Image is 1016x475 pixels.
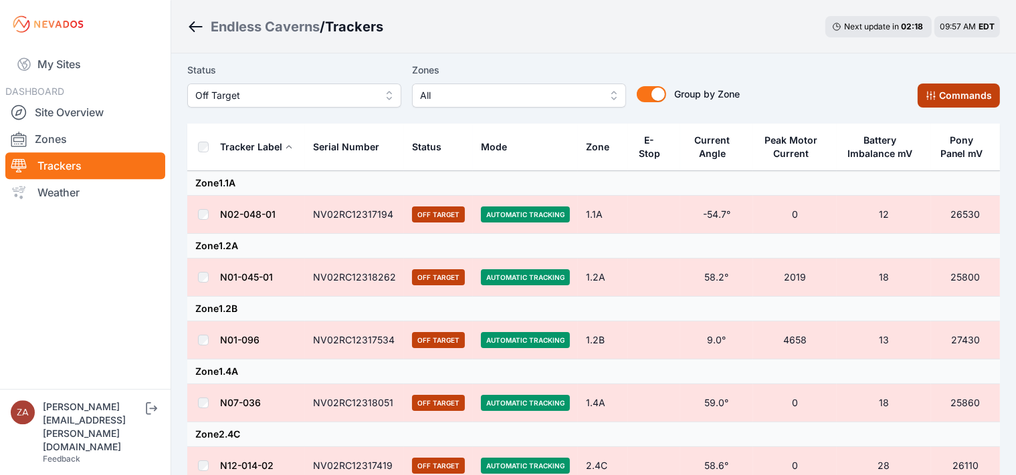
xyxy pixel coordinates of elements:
[586,131,620,163] button: Zone
[5,48,165,80] a: My Sites
[187,359,1000,384] td: Zone 1.4A
[5,179,165,206] a: Weather
[412,140,441,154] div: Status
[313,140,379,154] div: Serial Number
[5,86,64,97] span: DASHBOARD
[5,152,165,179] a: Trackers
[481,131,518,163] button: Mode
[578,196,628,234] td: 1.1A
[412,84,626,108] button: All
[5,99,165,126] a: Site Overview
[939,134,984,160] div: Pony Panel mV
[636,124,672,170] button: E-Stop
[220,397,261,408] a: N07-036
[412,332,465,348] span: Off Target
[940,21,976,31] span: 09:57 AM
[43,400,143,454] div: [PERSON_NAME][EMAIL_ADDRESS][PERSON_NAME][DOMAIN_NAME]
[688,124,746,170] button: Current Angle
[680,259,754,297] td: 58.2°
[578,321,628,359] td: 1.2B
[845,124,923,170] button: Battery Imbalance mV
[680,321,754,359] td: 9.0°
[636,134,663,160] div: E-Stop
[481,140,507,154] div: Mode
[844,21,899,31] span: Next update in
[220,131,293,163] button: Tracker Label
[753,321,837,359] td: 4658
[481,395,570,411] span: Automatic Tracking
[931,321,1000,359] td: 27430
[220,460,274,471] a: N12-014-02
[305,196,404,234] td: NV02RC12317194
[11,13,86,35] img: Nevados
[305,259,404,297] td: NV02RC12318262
[481,332,570,348] span: Automatic Tracking
[837,384,931,422] td: 18
[187,9,383,44] nav: Breadcrumb
[412,62,626,78] label: Zones
[688,134,737,160] div: Current Angle
[412,206,465,222] span: Off Target
[837,196,931,234] td: 12
[187,234,1000,259] td: Zone 1.2A
[837,321,931,359] td: 13
[11,400,35,424] img: zachary.brogan@energixrenewables.com
[931,384,1000,422] td: 25860
[43,454,80,464] a: Feedback
[761,124,829,170] button: Peak Motor Current
[931,259,1000,297] td: 25800
[753,384,837,422] td: 0
[220,271,273,283] a: N01-045-01
[837,259,931,297] td: 18
[187,297,1000,321] td: Zone 1.2B
[220,334,260,345] a: N01-096
[187,171,1000,196] td: Zone 1.1A
[674,88,740,100] span: Group by Zone
[412,395,465,411] span: Off Target
[753,259,837,297] td: 2019
[320,17,325,36] span: /
[481,206,570,222] span: Automatic Tracking
[578,384,628,422] td: 1.4A
[412,131,452,163] button: Status
[187,422,1000,447] td: Zone 2.4C
[845,134,915,160] div: Battery Imbalance mV
[901,21,925,32] div: 02 : 18
[5,126,165,152] a: Zones
[220,140,282,154] div: Tracker Label
[761,134,821,160] div: Peak Motor Current
[187,84,401,108] button: Off Target
[187,62,401,78] label: Status
[578,259,628,297] td: 1.2A
[412,269,465,285] span: Off Target
[918,84,1000,108] button: Commands
[931,196,1000,234] td: 26530
[325,17,383,36] h3: Trackers
[420,88,599,104] span: All
[220,208,276,220] a: N02-048-01
[979,21,995,31] span: EDT
[412,458,465,474] span: Off Target
[195,88,375,104] span: Off Target
[313,131,390,163] button: Serial Number
[680,384,754,422] td: 59.0°
[753,196,837,234] td: 0
[305,321,404,359] td: NV02RC12317534
[305,384,404,422] td: NV02RC12318051
[481,458,570,474] span: Automatic Tracking
[481,269,570,285] span: Automatic Tracking
[680,196,754,234] td: -54.7°
[939,124,992,170] button: Pony Panel mV
[586,140,609,154] div: Zone
[211,17,320,36] a: Endless Caverns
